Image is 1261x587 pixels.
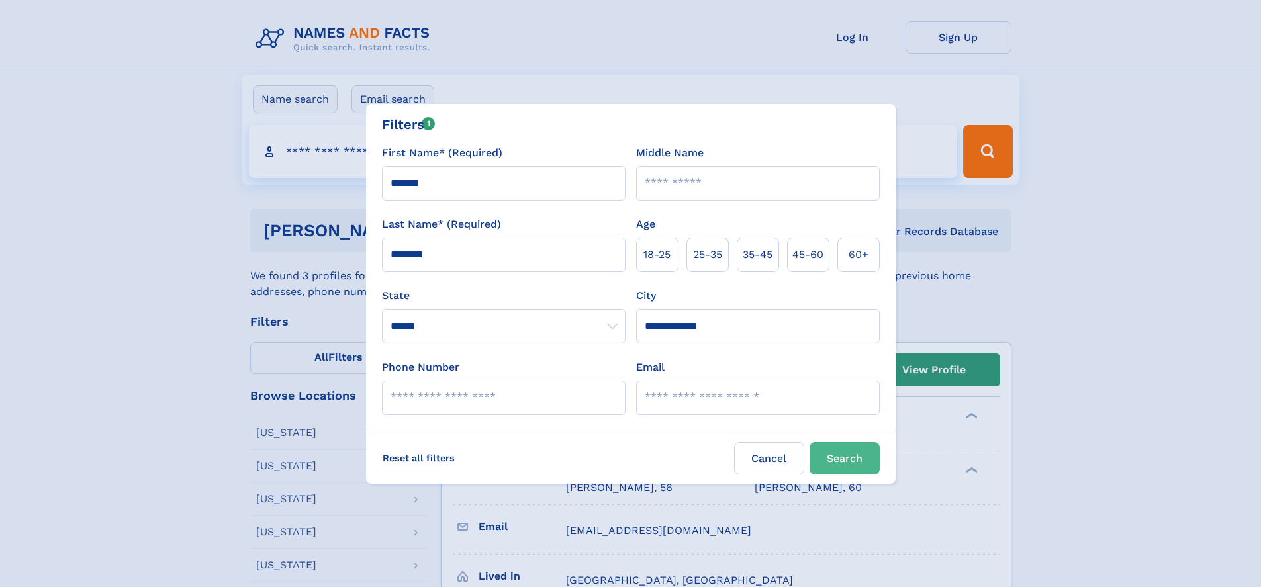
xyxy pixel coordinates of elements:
[636,359,665,375] label: Email
[374,442,463,474] label: Reset all filters
[382,216,501,232] label: Last Name* (Required)
[810,442,880,474] button: Search
[643,247,671,263] span: 18‑25
[743,247,772,263] span: 35‑45
[636,288,656,304] label: City
[382,145,502,161] label: First Name* (Required)
[382,288,626,304] label: State
[693,247,722,263] span: 25‑35
[636,216,655,232] label: Age
[792,247,823,263] span: 45‑60
[636,145,704,161] label: Middle Name
[382,359,459,375] label: Phone Number
[849,247,868,263] span: 60+
[382,114,436,134] div: Filters
[734,442,804,474] label: Cancel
